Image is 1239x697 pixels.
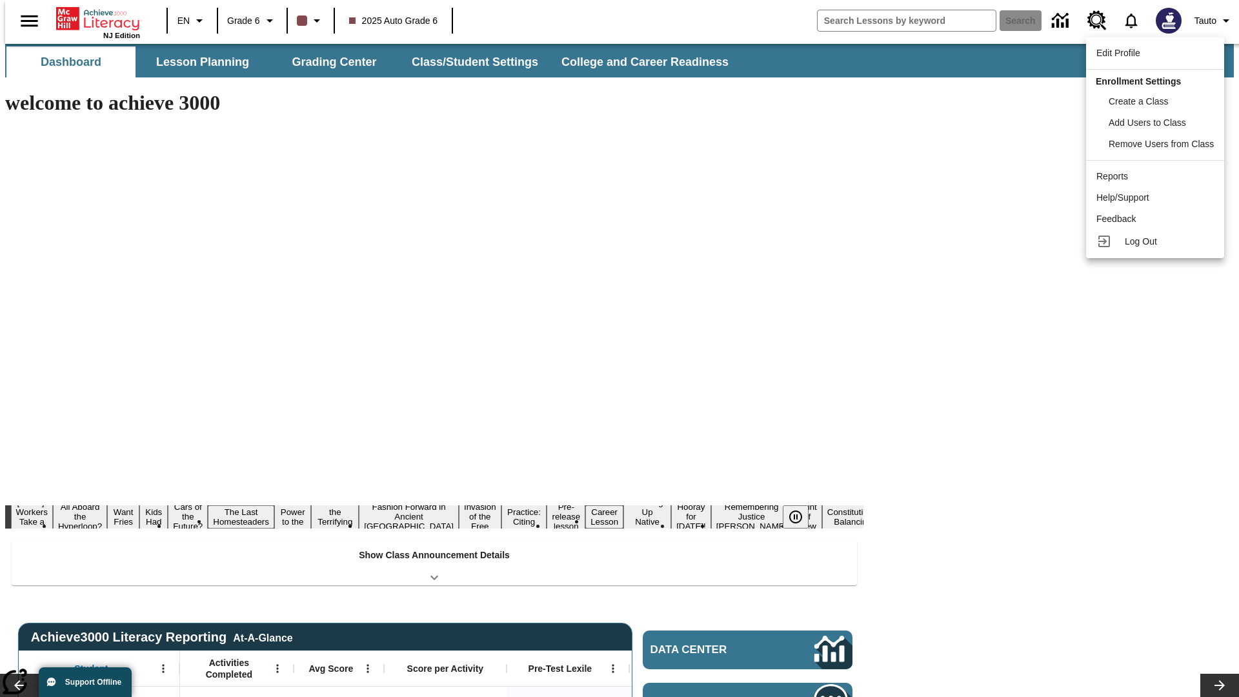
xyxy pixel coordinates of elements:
span: Edit Profile [1096,48,1140,58]
span: Help/Support [1096,192,1149,203]
span: Enrollment Settings [1096,76,1181,86]
span: Feedback [1096,214,1136,224]
span: Add Users to Class [1109,117,1186,128]
span: Reports [1096,171,1128,181]
span: Remove Users from Class [1109,139,1214,149]
span: Create a Class [1109,96,1169,106]
span: Log Out [1125,236,1157,247]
